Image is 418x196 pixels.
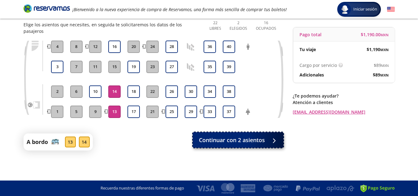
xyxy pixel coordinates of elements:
[223,61,235,73] button: 39
[166,41,178,53] button: 28
[127,106,140,118] button: 17
[51,41,63,53] button: 4
[223,106,235,118] button: 37
[146,106,159,118] button: 21
[70,41,83,53] button: 8
[367,46,389,53] span: $ 1,190
[51,106,63,118] button: 1
[127,61,140,73] button: 19
[374,62,389,68] span: $ 89
[27,138,48,146] p: A bordo
[101,185,184,191] p: Recuerda nuestras diferentes formas de pago
[89,61,101,73] button: 11
[299,62,337,68] p: Cargo por servicio
[228,20,249,31] p: 2 Elegidos
[293,93,395,99] p: ¿Te podemos ayudar?
[204,106,216,118] button: 33
[381,63,389,68] small: MXN
[193,132,283,148] button: Continuar con 2 asientos
[146,61,159,73] button: 23
[387,6,395,13] button: English
[146,85,159,98] button: 22
[299,46,316,53] p: Tu viaje
[293,99,395,106] p: Atención a clientes
[382,160,412,190] iframe: Messagebird Livechat Widget
[166,106,178,118] button: 25
[108,85,121,98] button: 14
[70,61,83,73] button: 7
[204,41,216,53] button: 36
[89,41,101,53] button: 12
[89,85,101,98] button: 10
[380,73,389,77] small: MXN
[72,7,287,12] em: ¡Bienvenido a la nueva experiencia de compra de Reservamos, una forma más sencilla de comprar tus...
[108,106,121,118] button: 13
[166,61,178,73] button: 27
[65,137,76,147] div: 13
[293,109,395,115] a: [EMAIL_ADDRESS][DOMAIN_NAME]
[380,47,389,52] small: MXN
[70,85,83,98] button: 6
[199,136,265,144] span: Continuar con 2 asientos
[89,106,101,118] button: 9
[351,6,380,12] span: Iniciar sesión
[185,85,197,98] button: 30
[79,137,90,147] div: 14
[223,85,235,98] button: 38
[51,85,63,98] button: 2
[24,21,201,34] p: Elige los asientos que necesites, en seguida te solicitaremos los datos de los pasajeros
[361,31,389,38] span: $ 1,190.00
[24,4,70,13] i: Brand Logo
[166,85,178,98] button: 26
[373,72,389,78] span: $ 89
[299,31,321,38] p: Pago total
[108,61,121,73] button: 15
[108,41,121,53] button: 16
[223,41,235,53] button: 40
[24,4,70,15] a: Brand Logo
[185,106,197,118] button: 29
[70,106,83,118] button: 5
[127,41,140,53] button: 20
[299,72,324,78] p: Adicionales
[253,20,279,31] p: 16 Ocupados
[127,85,140,98] button: 18
[207,20,224,31] p: 22 Libres
[146,41,159,53] button: 24
[204,61,216,73] button: 35
[51,61,63,73] button: 3
[204,85,216,98] button: 34
[381,33,389,37] small: MXN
